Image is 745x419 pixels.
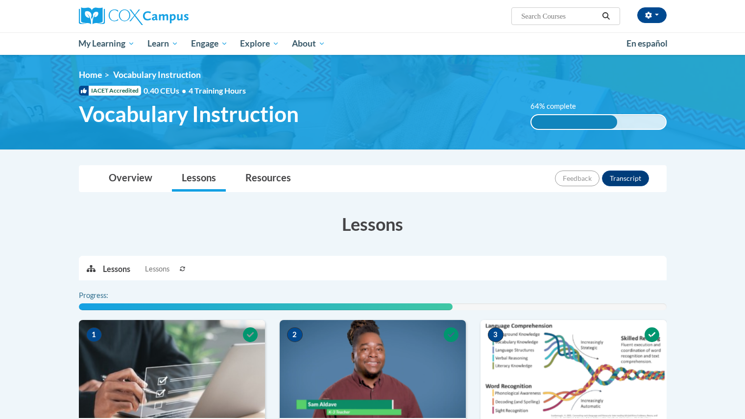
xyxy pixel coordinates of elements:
[240,38,279,49] span: Explore
[79,86,141,96] span: IACET Accredited
[113,70,201,80] span: Vocabulary Instruction
[79,212,667,236] h3: Lessons
[481,320,667,418] img: Course Image
[191,38,228,49] span: Engage
[488,327,504,342] span: 3
[602,171,649,186] button: Transcript
[145,264,169,274] span: Lessons
[530,101,587,112] label: 64% complete
[79,101,299,127] span: Vocabulary Instruction
[555,171,600,186] button: Feedback
[520,10,599,22] input: Search Courses
[141,32,185,55] a: Learn
[64,32,681,55] div: Main menu
[182,86,186,95] span: •
[147,38,178,49] span: Learn
[236,166,301,192] a: Resources
[78,38,135,49] span: My Learning
[185,32,234,55] a: Engage
[79,7,189,25] img: Cox Campus
[79,320,265,418] img: Course Image
[189,86,246,95] span: 4 Training Hours
[287,327,303,342] span: 2
[531,115,617,129] div: 64% complete
[292,38,325,49] span: About
[620,33,674,54] a: En español
[79,70,102,80] a: Home
[234,32,286,55] a: Explore
[286,32,332,55] a: About
[72,32,142,55] a: My Learning
[280,320,466,418] img: Course Image
[599,10,613,22] button: Search
[626,38,668,49] span: En español
[79,290,135,301] label: Progress:
[637,7,667,23] button: Account Settings
[86,327,102,342] span: 1
[172,166,226,192] a: Lessons
[79,7,265,25] a: Cox Campus
[144,85,189,96] span: 0.40 CEUs
[99,166,162,192] a: Overview
[103,264,130,274] p: Lessons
